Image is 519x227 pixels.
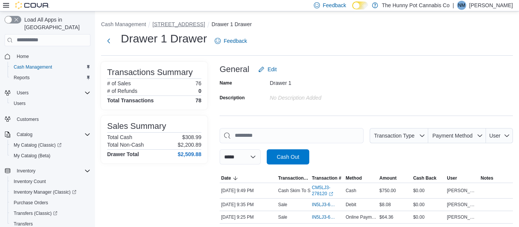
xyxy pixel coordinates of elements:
[14,200,48,206] span: Purchase Orders
[447,214,478,220] span: [PERSON_NAME]
[11,188,79,197] a: Inventory Manager (Classic)
[121,31,207,46] h1: Drawer 1 Drawer
[346,188,356,194] span: Cash
[14,166,90,175] span: Inventory
[107,97,154,103] h4: Total Transactions
[445,174,479,183] button: User
[101,20,513,30] nav: An example of EuiBreadcrumbs
[11,209,90,218] span: Transfers (Classic)
[329,192,333,196] svg: External link
[11,63,90,72] span: Cash Management
[8,176,93,187] button: Inventory Count
[14,52,90,61] span: Home
[428,128,486,143] button: Payment Method
[346,175,362,181] span: Method
[198,88,201,94] p: 0
[411,186,445,195] div: $0.00
[17,132,32,138] span: Catalog
[344,174,378,183] button: Method
[14,52,32,61] a: Home
[195,80,201,86] p: 76
[278,202,287,208] p: Sale
[346,202,356,208] span: Debit
[323,2,346,9] span: Feedback
[2,166,93,176] button: Inventory
[14,189,76,195] span: Inventory Manager (Classic)
[14,114,90,124] span: Customers
[2,51,93,62] button: Home
[378,174,412,183] button: Amount
[14,100,25,106] span: Users
[107,151,139,157] h4: Drawer Total
[107,88,137,94] h6: # of Refunds
[380,175,397,181] span: Amount
[453,1,454,10] p: |
[220,65,249,74] h3: General
[11,99,28,108] a: Users
[413,175,436,181] span: Cash Back
[107,134,132,140] h6: Total Cash
[11,177,90,186] span: Inventory Count
[11,63,55,72] a: Cash Management
[221,175,231,181] span: Date
[2,113,93,124] button: Customers
[11,177,49,186] a: Inventory Count
[220,174,277,183] button: Date
[11,151,90,160] span: My Catalog (Beta)
[346,214,377,220] span: Online Payment
[270,92,372,101] div: No Description added
[152,21,205,27] button: [STREET_ADDRESS]
[447,175,457,181] span: User
[11,73,33,82] a: Reports
[17,90,28,96] span: Users
[481,175,493,181] span: Notes
[14,115,42,124] a: Customers
[220,213,277,222] div: [DATE] 9:25 PM
[15,2,49,9] img: Cova
[178,151,201,157] h4: $2,509.88
[380,214,394,220] span: $64.36
[11,209,60,218] a: Transfers (Classic)
[107,80,131,86] h6: # of Sales
[220,95,245,101] label: Description
[352,2,368,9] input: Dark Mode
[11,73,90,82] span: Reports
[255,62,280,77] button: Edit
[17,53,29,59] span: Home
[220,80,232,86] label: Name
[380,188,396,194] span: $750.00
[14,130,90,139] span: Catalog
[212,21,252,27] button: Drawer 1 Drawer
[11,99,90,108] span: Users
[267,66,277,73] span: Edit
[14,88,90,97] span: Users
[457,1,466,10] div: Nick Miszuk
[469,1,513,10] p: [PERSON_NAME]
[14,178,46,185] span: Inventory Count
[101,33,116,49] button: Next
[380,202,391,208] span: $8.08
[270,77,372,86] div: Drawer 1
[312,175,341,181] span: Transaction #
[224,37,247,45] span: Feedback
[8,187,93,197] a: Inventory Manager (Classic)
[486,128,513,143] button: User
[11,151,54,160] a: My Catalog (Beta)
[8,197,93,208] button: Purchase Orders
[8,72,93,83] button: Reports
[17,168,35,174] span: Inventory
[370,128,428,143] button: Transaction Type
[479,174,513,183] button: Notes
[2,88,93,98] button: Users
[14,130,35,139] button: Catalog
[107,68,193,77] h3: Transactions Summary
[447,188,478,194] span: [PERSON_NAME]
[14,64,52,70] span: Cash Management
[8,140,93,150] a: My Catalog (Classic)
[312,214,335,220] span: IN5LJ3-6146038
[489,133,501,139] span: User
[458,1,465,10] span: NM
[220,186,277,195] div: [DATE] 9:49 PM
[312,200,343,209] button: IN5LJ3-6146136
[447,202,478,208] span: [PERSON_NAME]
